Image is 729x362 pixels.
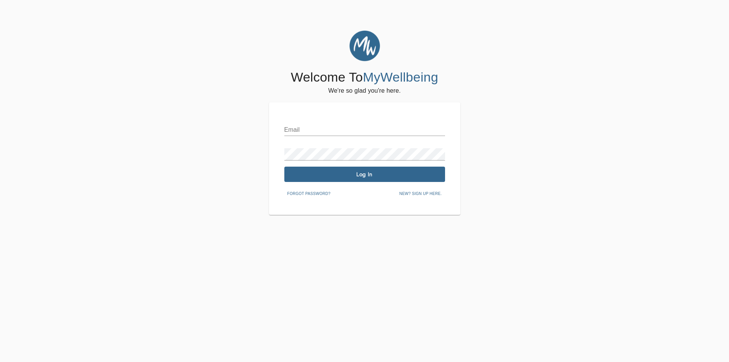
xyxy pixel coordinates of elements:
h4: Welcome To [291,69,438,85]
img: MyWellbeing [349,31,380,61]
span: Log In [287,171,442,178]
h6: We're so glad you're here. [328,85,401,96]
span: MyWellbeing [363,70,438,84]
span: New? Sign up here. [399,190,442,197]
button: Log In [284,167,445,182]
a: Forgot password? [284,190,334,196]
span: Forgot password? [287,190,331,197]
button: Forgot password? [284,188,334,200]
button: New? Sign up here. [396,188,445,200]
